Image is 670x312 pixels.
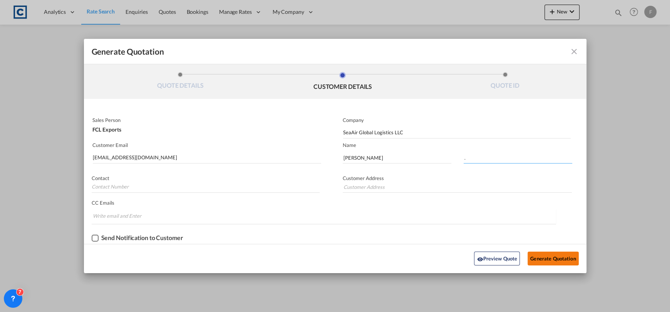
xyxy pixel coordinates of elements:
[343,142,586,148] p: Name
[474,252,520,265] button: icon-eyePreview Quote
[92,175,320,181] p: Contact
[101,234,183,241] div: Send Notification to Customer
[343,127,571,138] input: Company Name
[569,47,579,56] md-icon: icon-close fg-AAA8AD cursor m-0
[343,181,572,193] input: Customer Address
[93,152,322,164] input: Search by Customer Name/Email Id/Company
[99,72,262,93] li: QUOTE DETAILS
[92,181,320,193] input: Contact Number
[424,72,586,93] li: QUOTE ID
[92,117,320,123] p: Sales Person
[343,117,571,123] p: Company
[93,210,151,222] input: Chips input.
[261,72,424,93] li: CUSTOMER DETAILS
[92,209,556,224] md-chips-wrap: Chips container. Enter the text area, then type text, and press enter to add a chip.
[92,142,322,148] p: Customer Email
[464,152,572,164] input: Last Name
[477,256,483,262] md-icon: icon-eye
[343,152,451,164] input: First Name
[84,39,586,273] md-dialog: Generate QuotationQUOTE ...
[92,200,556,206] p: CC Emails
[92,47,164,57] span: Generate Quotation
[343,175,384,181] span: Customer Address
[528,252,578,265] button: Generate Quotation
[92,123,320,132] div: FCL Exports
[92,234,183,242] md-checkbox: Checkbox No Ink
